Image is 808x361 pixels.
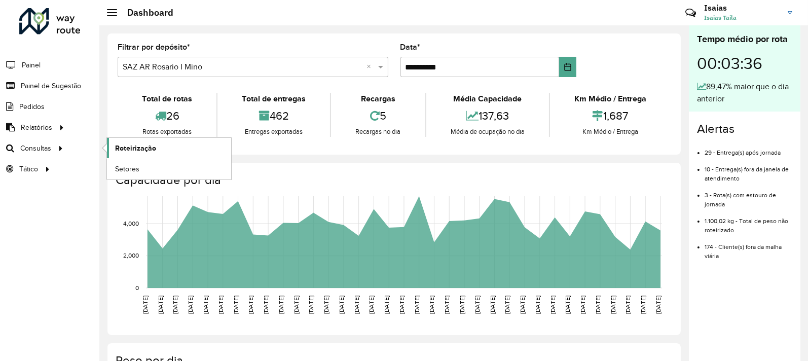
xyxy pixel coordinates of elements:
[334,127,422,137] div: Recargas no dia
[398,296,405,314] text: [DATE]
[353,296,360,314] text: [DATE]
[263,296,269,314] text: [DATE]
[120,105,214,127] div: 26
[157,296,164,314] text: [DATE]
[323,296,329,314] text: [DATE]
[625,296,631,314] text: [DATE]
[444,296,450,314] text: [DATE]
[233,296,239,314] text: [DATE]
[705,157,792,183] li: 10 - Entrega(s) fora da janela de atendimento
[220,93,327,105] div: Total de entregas
[489,296,496,314] text: [DATE]
[367,61,376,73] span: Clear all
[553,105,668,127] div: 1,687
[217,296,224,314] text: [DATE]
[705,183,792,209] li: 3 - Rota(s) com estouro de jornada
[697,46,792,81] div: 00:03:36
[474,296,481,314] text: [DATE]
[120,127,214,137] div: Rotas exportadas
[247,296,254,314] text: [DATE]
[220,127,327,137] div: Entregas exportadas
[117,7,173,18] h2: Dashboard
[704,3,780,13] h3: Isaias
[697,32,792,46] div: Tempo médio por rota
[704,13,780,22] span: Isaias Taila
[20,143,51,154] span: Consultas
[559,57,576,77] button: Choose Date
[519,296,526,314] text: [DATE]
[655,296,662,314] text: [DATE]
[610,296,616,314] text: [DATE]
[705,235,792,261] li: 174 - Cliente(s) fora da malha viária
[429,93,546,105] div: Média Capacidade
[400,41,421,53] label: Data
[459,296,465,314] text: [DATE]
[414,296,420,314] text: [DATE]
[118,41,190,53] label: Filtrar por depósito
[429,105,546,127] div: 137,63
[553,93,668,105] div: Km Médio / Entrega
[220,105,327,127] div: 462
[308,296,314,314] text: [DATE]
[334,93,422,105] div: Recargas
[21,81,81,91] span: Painel de Sugestão
[334,105,422,127] div: 5
[142,296,149,314] text: [DATE]
[383,296,390,314] text: [DATE]
[564,296,571,314] text: [DATE]
[107,159,231,179] a: Setores
[116,173,671,188] h4: Capacidade por dia
[697,81,792,105] div: 89,47% maior que o dia anterior
[680,2,702,24] a: Contato Rápido
[187,296,194,314] text: [DATE]
[202,296,209,314] text: [DATE]
[123,252,139,259] text: 2,000
[120,93,214,105] div: Total de rotas
[705,209,792,235] li: 1.100,02 kg - Total de peso não roteirizado
[595,296,601,314] text: [DATE]
[368,296,375,314] text: [DATE]
[135,284,139,291] text: 0
[553,127,668,137] div: Km Médio / Entrega
[705,140,792,157] li: 29 - Entrega(s) após jornada
[115,143,156,154] span: Roteirização
[21,122,52,133] span: Relatórios
[640,296,646,314] text: [DATE]
[697,122,792,136] h4: Alertas
[549,296,556,314] text: [DATE]
[278,296,284,314] text: [DATE]
[123,220,139,227] text: 4,000
[115,164,139,174] span: Setores
[19,164,38,174] span: Tático
[293,296,300,314] text: [DATE]
[338,296,345,314] text: [DATE]
[429,127,546,137] div: Média de ocupação no dia
[19,101,45,112] span: Pedidos
[504,296,510,314] text: [DATE]
[579,296,586,314] text: [DATE]
[107,138,231,158] a: Roteirização
[22,60,41,70] span: Painel
[429,296,435,314] text: [DATE]
[172,296,179,314] text: [DATE]
[534,296,541,314] text: [DATE]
